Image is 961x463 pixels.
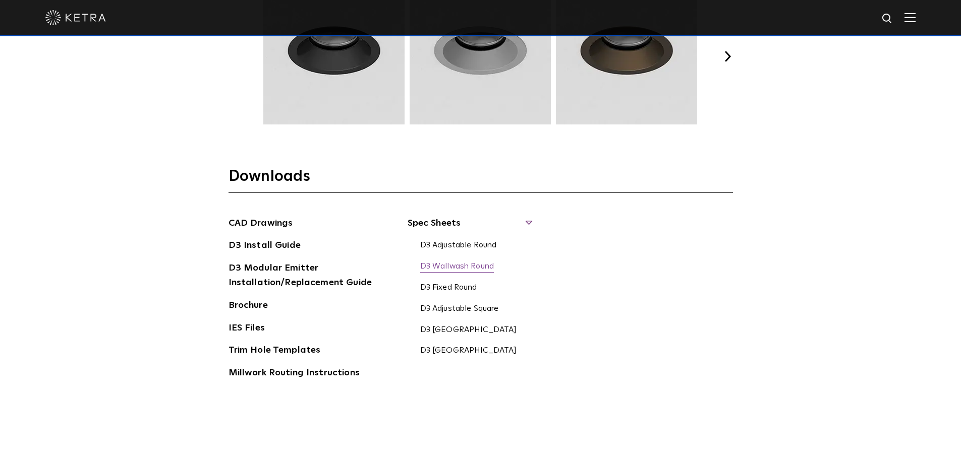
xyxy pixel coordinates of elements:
a: D3 Install Guide [229,238,301,254]
span: Spec Sheets [408,216,531,238]
img: search icon [881,13,894,25]
h3: Downloads [229,167,733,193]
a: Brochure [229,298,268,314]
img: Hamburger%20Nav.svg [905,13,916,22]
a: D3 [GEOGRAPHIC_DATA] [420,346,517,357]
a: D3 Adjustable Square [420,304,499,315]
a: D3 Fixed Round [420,283,477,294]
img: ketra-logo-2019-white [45,10,106,25]
a: D3 Adjustable Round [420,240,497,251]
a: CAD Drawings [229,216,293,232]
a: Trim Hole Templates [229,343,321,359]
a: D3 [GEOGRAPHIC_DATA] [420,325,517,336]
a: D3 Modular Emitter Installation/Replacement Guide [229,261,380,292]
a: D3 Wallwash Round [420,261,494,273]
a: Millwork Routing Instructions [229,366,360,382]
a: IES Files [229,321,265,337]
button: Next [723,51,733,61]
